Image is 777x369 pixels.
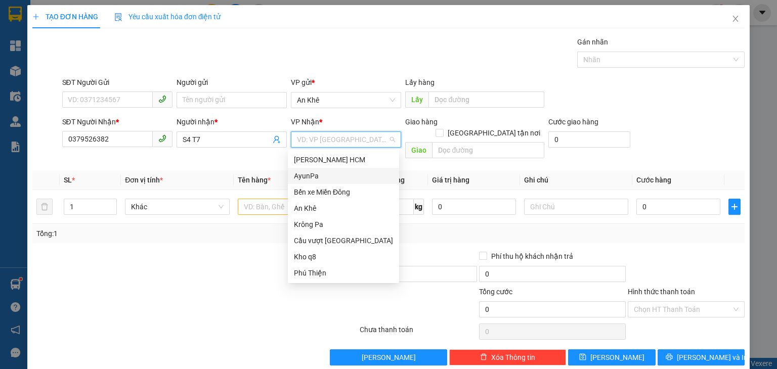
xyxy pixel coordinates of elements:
[32,13,98,21] span: TẠO ĐƠN HÀNG
[294,267,393,279] div: Phú Thiện
[114,13,122,21] img: icon
[288,216,399,233] div: Krông Pa
[294,170,393,181] div: AyunPa
[288,152,399,168] div: Trần Phú HCM
[405,118,438,126] span: Giao hàng
[288,200,399,216] div: An Khê
[62,116,172,127] div: SĐT Người Nhận
[238,199,342,215] input: VD: Bàn, Ghế
[158,134,166,143] span: phone
[577,38,608,46] label: Gán nhãn
[444,127,544,139] span: [GEOGRAPHIC_DATA] tận nơi
[428,91,544,108] input: Dọc đường
[721,5,750,33] button: Close
[158,95,166,103] span: phone
[238,176,271,184] span: Tên hàng
[36,228,300,239] div: Tổng: 1
[64,176,72,184] span: SL
[636,176,671,184] span: Cước hàng
[479,288,512,296] span: Tổng cước
[432,176,469,184] span: Giá trị hàng
[731,15,740,23] span: close
[36,199,53,215] button: delete
[666,353,673,361] span: printer
[114,13,221,21] span: Yêu cầu xuất hóa đơn điện tử
[590,352,644,363] span: [PERSON_NAME]
[294,235,393,246] div: Cầu vượt [GEOGRAPHIC_DATA]
[273,135,281,144] span: user-add
[330,349,447,365] button: [PERSON_NAME]
[362,352,416,363] span: [PERSON_NAME]
[288,233,399,249] div: Cầu vượt Bình Phước
[125,176,163,184] span: Đơn vị tính
[548,131,630,148] input: Cước giao hàng
[131,199,223,214] span: Khác
[491,352,535,363] span: Xóa Thông tin
[297,93,395,108] span: An Khê
[524,199,628,215] input: Ghi Chú
[177,77,287,88] div: Người gửi
[405,78,435,86] span: Lấy hàng
[677,352,748,363] span: [PERSON_NAME] và In
[405,142,432,158] span: Giao
[288,249,399,265] div: Kho q8
[414,199,424,215] span: kg
[480,353,487,361] span: delete
[62,77,172,88] div: SĐT Người Gửi
[32,13,39,20] span: plus
[288,265,399,281] div: Phú Thiện
[432,142,544,158] input: Dọc đường
[294,187,393,198] div: Bến xe Miền Đông
[177,116,287,127] div: Người nhận
[628,288,695,296] label: Hình thức thanh toán
[294,219,393,230] div: Krông Pa
[288,168,399,184] div: AyunPa
[449,349,566,365] button: deleteXóa Thông tin
[487,251,577,262] span: Phí thu hộ khách nhận trả
[520,170,632,190] th: Ghi chú
[291,77,401,88] div: VP gửi
[294,203,393,214] div: An Khê
[359,324,478,342] div: Chưa thanh toán
[728,199,741,215] button: plus
[405,91,428,108] span: Lấy
[568,349,656,365] button: save[PERSON_NAME]
[294,251,393,262] div: Kho q8
[658,349,745,365] button: printer[PERSON_NAME] và In
[548,118,598,126] label: Cước giao hàng
[729,203,740,211] span: plus
[291,118,319,126] span: VP Nhận
[579,353,586,361] span: save
[288,184,399,200] div: Bến xe Miền Đông
[432,199,516,215] input: 0
[294,154,393,165] div: [PERSON_NAME] HCM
